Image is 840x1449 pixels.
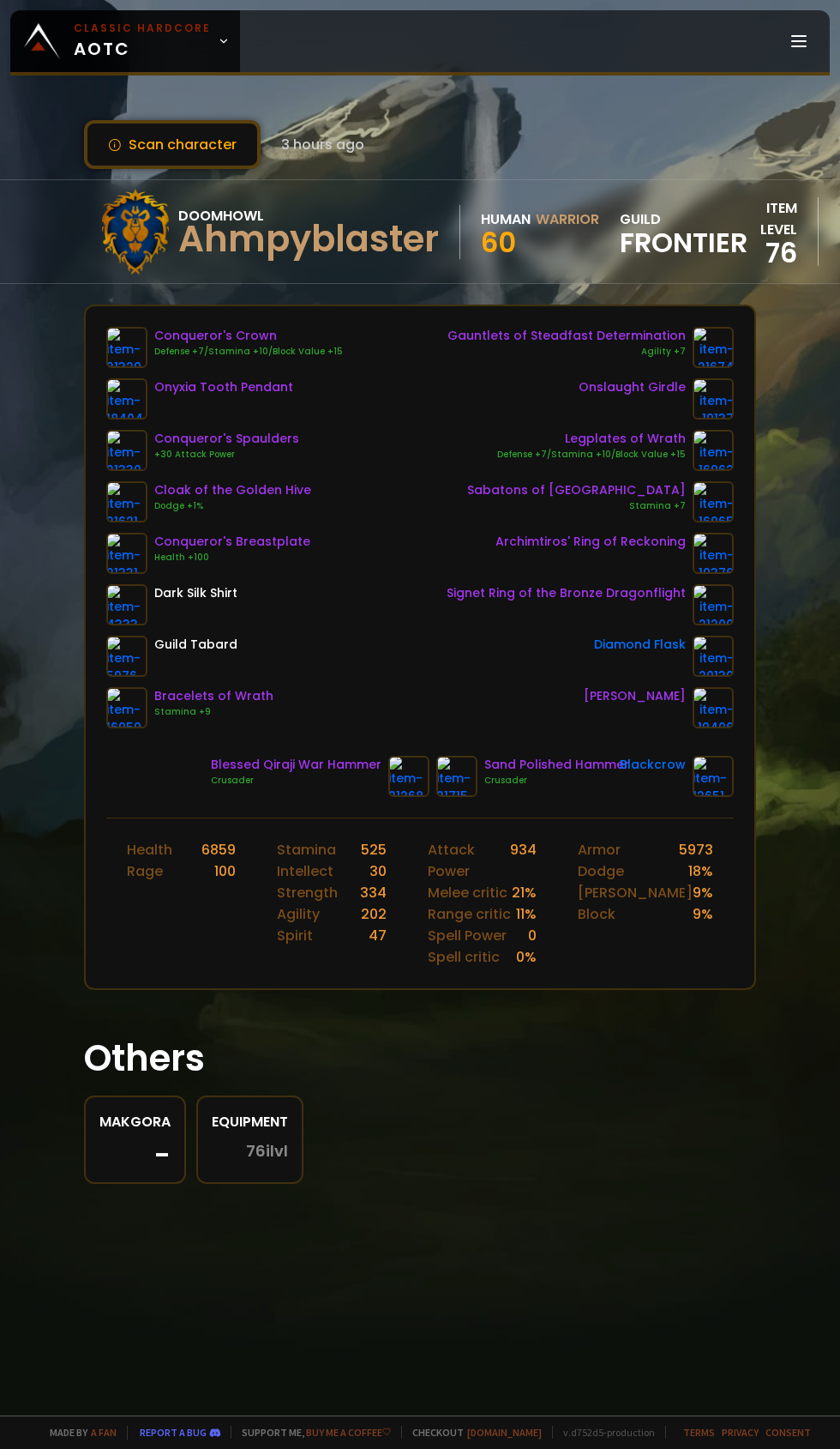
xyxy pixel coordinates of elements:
div: Warrior [536,208,599,230]
small: Classic Hardcore [74,21,211,36]
div: Strength [277,882,338,903]
img: item-21331 [106,533,147,574]
div: 6859 [201,839,236,860]
div: Stamina +7 [467,499,686,513]
div: Guild Tabard [154,636,237,654]
div: Onyxia Tooth Pendant [154,378,293,396]
div: Spell Power [428,925,507,946]
h1: Others [84,1031,756,1085]
div: Crusader [211,774,381,788]
a: [DOMAIN_NAME] [467,1426,542,1439]
div: - [99,1143,171,1168]
img: item-21621 [106,481,147,522]
img: item-16959 [106,687,147,728]
div: Conqueror's Breastplate [154,533,310,551]
img: item-16965 [693,481,734,522]
span: Support me, [231,1426,391,1439]
div: 934 [510,839,537,882]
div: Sabatons of [GEOGRAPHIC_DATA] [467,481,686,499]
img: item-16962 [693,430,734,471]
div: 525 [361,839,387,860]
div: 202 [361,903,387,925]
div: Onslaught Girdle [579,378,686,396]
a: Privacy [722,1426,759,1439]
div: Spell critic [428,946,500,968]
span: Frontier [620,230,747,256]
img: item-12651 [693,756,734,797]
div: Doomhowl [178,205,439,226]
div: Diamond Flask [594,636,686,654]
div: 334 [360,882,387,903]
div: Ahmpyblaster [178,226,439,252]
div: Defense +7/Stamina +10/Block Value +15 [154,345,343,359]
div: Melee critic [428,882,507,903]
div: Attack Power [428,839,510,882]
div: Equipment [212,1111,288,1132]
a: Terms [683,1426,715,1439]
div: Stamina [277,839,336,860]
div: Spirit [277,925,313,946]
div: 11 % [516,903,537,925]
div: [PERSON_NAME] [584,687,686,705]
div: Gauntlets of Steadfast Determination [447,327,686,345]
div: Rage [127,860,163,882]
div: Range critic [428,903,511,925]
span: AOTC [74,21,211,62]
div: Dodge +1% [154,499,311,513]
div: 5973 [679,839,713,860]
img: item-20130 [693,636,734,677]
div: Blessed Qiraji War Hammer [211,756,381,774]
div: Cloak of the Golden Hive [154,481,311,499]
img: item-19406 [693,687,734,728]
div: Agility [277,903,320,925]
button: Scan character [84,120,261,169]
div: Dark Silk Shirt [154,584,237,602]
img: item-21715 [436,756,477,797]
div: Stamina +9 [154,705,273,719]
div: Dodge [578,860,624,882]
div: Conqueror's Crown [154,327,343,345]
div: Health +100 [154,551,310,565]
a: Consent [765,1426,811,1439]
span: Checkout [401,1426,542,1439]
div: 9 % [693,882,713,903]
div: 47 [369,925,387,946]
div: 76 [747,240,797,266]
div: guild [620,208,747,256]
div: 9 % [693,903,713,925]
div: Legplates of Wrath [497,430,686,448]
div: Sand Polished Hammer [484,756,629,774]
span: 60 [481,223,516,262]
a: Report a bug [140,1426,207,1439]
div: Signet Ring of the Bronze Dragonflight [447,584,686,602]
div: Makgora [99,1111,171,1132]
div: Block [578,903,615,925]
div: 21 % [512,882,537,903]
span: 3 hours ago [281,134,364,155]
img: item-21268 [388,756,429,797]
img: item-19376 [693,533,734,574]
div: 100 [214,860,236,882]
img: item-21674 [693,327,734,368]
div: Agility +7 [447,345,686,359]
div: 18 % [688,860,713,882]
a: Classic HardcoreAOTC [10,10,240,72]
img: item-18404 [106,378,147,420]
div: Intellect [277,860,333,882]
div: Human [481,208,531,230]
div: 0 [528,925,537,946]
div: Blackcrow [620,756,686,774]
a: Buy me a coffee [306,1426,391,1439]
div: 30 [369,860,387,882]
a: Equipment76ilvl [196,1096,303,1184]
span: 76 ilvl [246,1143,288,1160]
div: Crusader [484,774,629,788]
img: item-5976 [106,636,147,677]
img: item-4333 [106,584,147,625]
div: 0 % [516,946,537,968]
div: +30 Attack Power [154,448,299,462]
div: Defense +7/Stamina +10/Block Value +15 [497,448,686,462]
div: Health [127,839,172,860]
span: v. d752d5 - production [552,1426,655,1439]
img: item-19137 [693,378,734,420]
